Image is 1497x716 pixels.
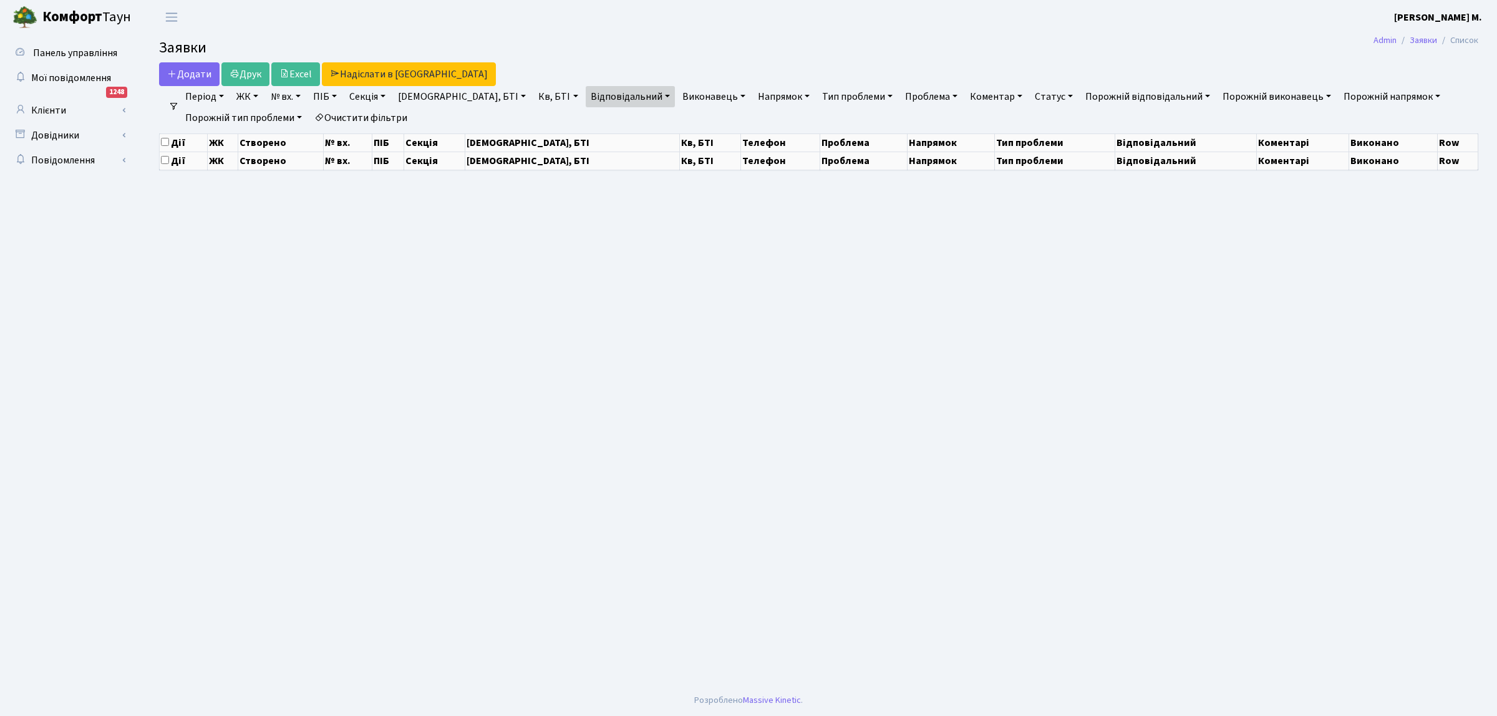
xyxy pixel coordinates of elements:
th: ЖК [207,152,238,170]
th: Коментарі [1257,133,1349,152]
a: ПІБ [308,86,342,107]
a: Панель управління [6,41,131,65]
th: Кв, БТІ [680,152,740,170]
a: Виконавець [677,86,750,107]
div: Розроблено . [694,694,803,707]
th: Тип проблеми [995,152,1115,170]
a: Тип проблеми [817,86,898,107]
a: Мої повідомлення1248 [6,65,131,90]
a: Проблема [900,86,962,107]
a: Massive Kinetic [743,694,801,707]
th: Виконано [1349,133,1438,152]
a: Порожній відповідальний [1080,86,1215,107]
span: Заявки [159,37,206,59]
th: ПІБ [372,133,404,152]
a: Порожній напрямок [1339,86,1445,107]
a: Порожній виконавець [1218,86,1336,107]
a: № вх. [266,86,306,107]
button: Переключити навігацію [156,7,187,27]
img: logo.png [12,5,37,30]
a: [DEMOGRAPHIC_DATA], БТІ [393,86,531,107]
th: ПІБ [372,152,404,170]
span: Таун [42,7,131,28]
th: № вх. [323,152,372,170]
a: Друк [221,62,269,86]
th: Тип проблеми [995,133,1115,152]
span: Додати [167,67,211,81]
span: Панель управління [33,46,117,60]
a: Напрямок [753,86,815,107]
th: Секція [404,152,465,170]
a: Додати [159,62,220,86]
th: ЖК [207,133,238,152]
a: Очистити фільтри [309,107,412,128]
th: Проблема [820,133,908,152]
th: Телефон [740,133,820,152]
a: Коментар [965,86,1027,107]
a: Відповідальний [586,86,675,107]
th: Створено [238,133,323,152]
th: Телефон [740,152,820,170]
th: Row [1438,152,1478,170]
a: Порожній тип проблеми [180,107,307,128]
b: [PERSON_NAME] М. [1394,11,1482,24]
a: Admin [1373,34,1397,47]
th: Дії [160,133,208,152]
th: Кв, БТІ [680,133,740,152]
a: Довідники [6,123,131,148]
th: Дії [160,152,208,170]
th: Напрямок [908,133,995,152]
a: Клієнти [6,98,131,123]
th: [DEMOGRAPHIC_DATA], БТІ [465,133,680,152]
th: Відповідальний [1115,152,1257,170]
a: Надіслати в [GEOGRAPHIC_DATA] [322,62,496,86]
li: Список [1437,34,1478,47]
span: Мої повідомлення [31,71,111,85]
a: [PERSON_NAME] М. [1394,10,1482,25]
a: Секція [344,86,390,107]
th: Секція [404,133,465,152]
th: № вх. [323,133,372,152]
a: Статус [1030,86,1078,107]
a: Період [180,86,229,107]
a: Повідомлення [6,148,131,173]
nav: breadcrumb [1355,27,1497,54]
th: [DEMOGRAPHIC_DATA], БТІ [465,152,680,170]
th: Row [1438,133,1478,152]
a: ЖК [231,86,263,107]
th: Коментарі [1257,152,1349,170]
a: Заявки [1410,34,1437,47]
th: Проблема [820,152,908,170]
th: Напрямок [908,152,995,170]
th: Виконано [1349,152,1438,170]
div: 1248 [106,87,127,98]
th: Створено [238,152,323,170]
a: Кв, БТІ [533,86,583,107]
b: Комфорт [42,7,102,27]
th: Відповідальний [1115,133,1257,152]
a: Excel [271,62,320,86]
